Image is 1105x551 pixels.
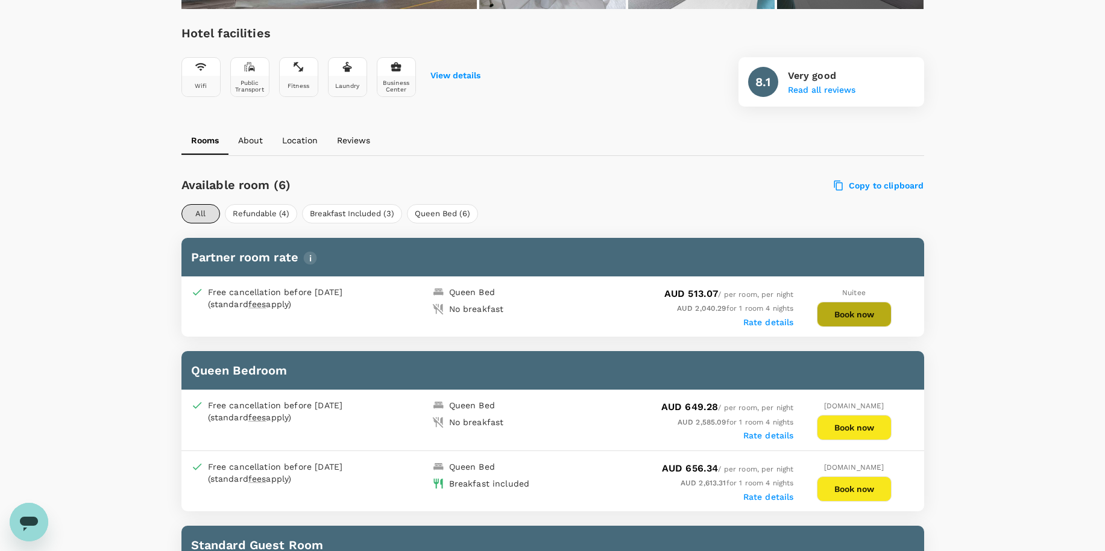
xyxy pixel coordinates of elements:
button: Book now [817,415,892,440]
h6: 8.1 [755,72,770,92]
h6: Queen Bedroom [191,361,915,380]
span: for 1 room 4 nights [681,479,794,487]
button: Book now [817,302,892,327]
button: Book now [817,476,892,502]
div: Business Center [380,79,413,93]
span: AUD 2,040.29 [677,304,726,313]
span: / per room, per night [664,290,794,299]
img: king-bed-icon [432,399,444,411]
iframe: Button to launch messaging window [10,503,48,541]
span: AUD 513.07 [664,288,719,299]
div: Free cancellation before [DATE] (standard apply) [208,399,371,423]
button: Queen Bed (6) [407,204,478,223]
label: Rate details [743,317,794,327]
div: Queen Bed [449,461,495,473]
div: Free cancellation before [DATE] (standard apply) [208,286,371,310]
h6: Hotel facilities [181,23,480,43]
span: AUD 656.34 [662,462,719,474]
img: info-tooltip-icon [303,251,317,265]
div: Laundry [335,82,359,89]
img: king-bed-icon [432,461,444,473]
img: king-bed-icon [432,286,444,298]
p: Location [282,134,318,146]
p: Very good [788,69,855,83]
button: View details [430,71,480,81]
button: Read all reviews [788,86,855,95]
label: Rate details [743,492,794,502]
div: Wifi [195,82,207,89]
p: Rooms [191,134,219,146]
div: No breakfast [449,416,504,428]
span: AUD 2,613.31 [681,479,726,487]
span: for 1 room 4 nights [677,304,794,313]
div: Breakfast included [449,478,530,490]
button: Breakfast Included (3) [302,204,402,223]
span: AUD 649.28 [661,401,719,412]
div: Fitness [288,82,309,89]
span: fees [248,299,266,309]
h6: Partner room rate [191,247,915,267]
label: Copy to clipboard [834,180,924,191]
button: All [181,204,220,223]
span: / per room, per night [661,403,794,412]
span: AUD 2,585.09 [678,418,726,426]
span: [DOMAIN_NAME] [824,402,884,410]
div: No breakfast [449,303,504,315]
span: fees [248,412,266,422]
h6: Available room (6) [181,175,612,195]
span: for 1 room 4 nights [678,418,794,426]
div: Free cancellation before [DATE] (standard apply) [208,461,371,485]
div: Queen Bed [449,286,495,298]
div: Public Transport [233,79,266,93]
span: fees [248,474,266,484]
p: Reviews [337,134,370,146]
span: / per room, per night [662,465,794,473]
button: Refundable (4) [225,204,297,223]
span: [DOMAIN_NAME] [824,463,884,472]
label: Rate details [743,431,794,440]
p: About [238,134,263,146]
span: Nuitee [842,288,866,297]
div: Queen Bed [449,399,495,411]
